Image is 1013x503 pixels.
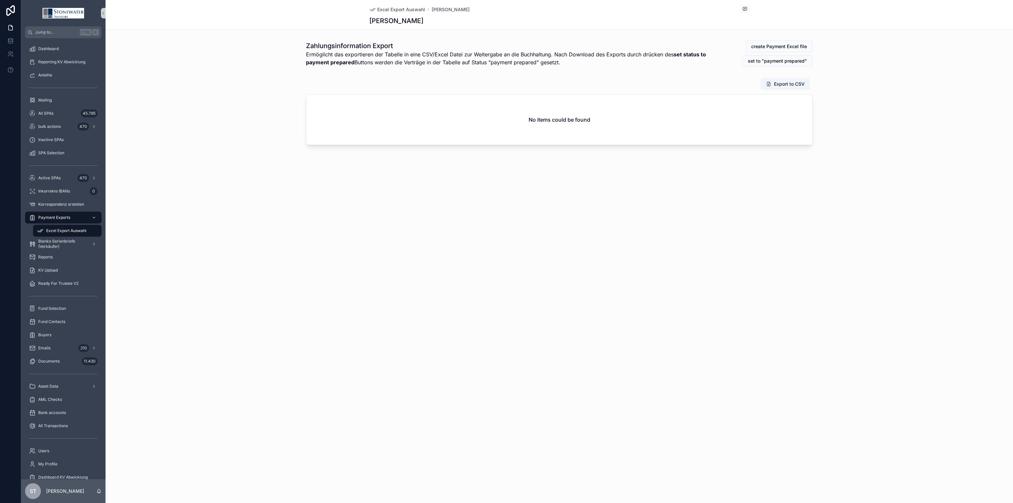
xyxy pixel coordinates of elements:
[21,38,106,479] div: scrollable content
[748,58,807,64] span: set to "payment prepared"
[38,73,52,78] span: Anleihe
[38,215,70,220] span: Payment Exports
[38,98,52,103] span: Mailing
[90,187,98,195] div: 0
[25,251,102,263] a: Reports
[38,281,78,286] span: Ready For Trustee V2
[25,394,102,405] a: AML Checks
[377,6,425,13] span: Excel Export Auswahl
[25,316,102,328] a: Fund Contacts
[25,121,102,133] a: bulk actions470
[25,445,102,457] a: Users
[46,488,84,494] p: [PERSON_NAME]
[25,303,102,314] a: Fund Selection
[38,384,58,389] span: Asset Data
[38,475,88,480] span: Dashboard KV Abwicklung
[38,150,64,156] span: SPA Selection
[369,6,425,13] a: Excel Export Auswahl
[78,344,89,352] div: 210
[25,147,102,159] a: SPA Selection
[25,380,102,392] a: Asset Data
[38,111,53,116] span: All SPAs
[306,50,719,66] span: Ermöglicht das exportieren der Tabelle in eine CSV/Excel Datei zur Weitergabe an die Buchhaltung....
[38,268,58,273] span: KV Upload
[38,189,70,194] span: Inkorrekte IBANs
[25,342,102,354] a: Emails210
[25,43,102,55] a: Dashboard
[306,41,719,50] h1: Zahlungsinformation Export
[38,202,84,207] span: Korrespondenz erstellen
[25,420,102,432] a: All Transactions
[38,137,64,142] span: Inactive SPAs
[25,134,102,146] a: Inactive SPAs
[93,30,98,35] span: K
[38,46,59,51] span: Dashboard
[25,56,102,68] a: Reporting KV Abwicklung
[38,410,66,415] span: Bank accounts
[761,78,810,90] button: Export to CSV
[25,198,102,210] a: Korrespondenz erstellen
[25,69,102,81] a: Anleihe
[38,239,86,249] span: Blanko Serienbriefe (Verkäufer)
[369,16,423,25] h1: [PERSON_NAME]
[38,345,50,351] span: Emails
[33,225,102,237] a: Excel Export Auswahl
[25,238,102,250] a: Blanko Serienbriefe (Verkäufer)
[43,8,84,18] img: App logo
[25,172,102,184] a: Active SPAs470
[25,264,102,276] a: KV Upload
[38,319,65,324] span: Fund Contacts
[38,397,62,402] span: AML Checks
[25,107,102,119] a: All SPAs45.785
[751,43,807,50] span: create Payment Excel file
[25,471,102,483] a: Dashboard KV Abwicklung
[742,55,813,67] button: set to "payment prepared"
[38,448,49,454] span: Users
[35,30,77,35] span: Jump to...
[80,29,92,36] span: Ctrl
[77,174,89,182] div: 470
[25,407,102,419] a: Bank accounts
[38,306,66,311] span: Fund Selection
[38,461,57,467] span: My Profile
[46,228,86,233] span: Excel Export Auswahl
[38,175,61,181] span: Active SPAs
[38,423,68,429] span: All Transactions
[25,458,102,470] a: My Profile
[38,124,61,129] span: bulk actions
[529,116,590,124] h2: No items could be found
[746,41,813,52] button: create Payment Excel file
[25,185,102,197] a: Inkorrekte IBANs0
[25,212,102,223] a: Payment Exports
[432,6,470,13] a: [PERSON_NAME]
[38,359,60,364] span: Documents
[30,487,36,495] span: ST
[25,94,102,106] a: Mailing
[25,278,102,289] a: Ready For Trustee V2
[82,357,98,365] div: 11.430
[25,26,102,38] button: Jump to...CtrlK
[38,254,53,260] span: Reports
[81,109,98,117] div: 45.785
[38,332,51,338] span: Buyers
[25,329,102,341] a: Buyers
[77,123,89,131] div: 470
[38,59,85,65] span: Reporting KV Abwicklung
[25,355,102,367] a: Documents11.430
